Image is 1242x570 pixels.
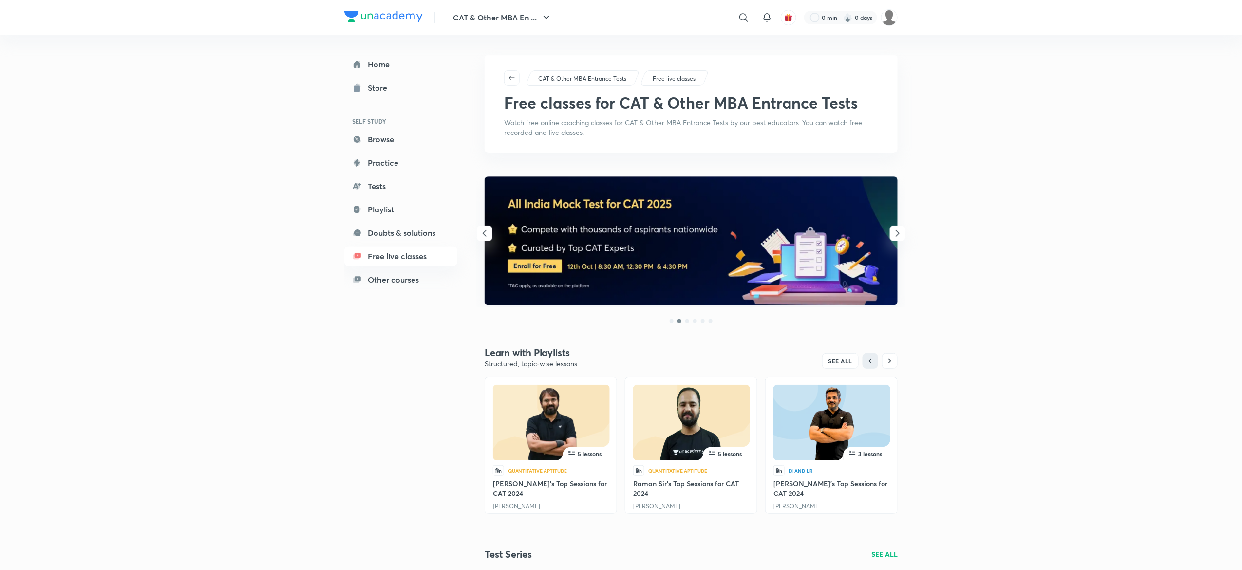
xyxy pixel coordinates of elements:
[718,450,742,457] span: 5 lessons
[773,479,889,498] h6: [PERSON_NAME]'s Top Sessions for CAT 2024
[493,479,609,498] h6: [PERSON_NAME]'s Top Sessions for CAT 2024
[485,176,898,305] img: banner
[344,153,457,172] a: Practice
[648,468,707,474] div: Quantitative Aptitude
[344,55,457,74] a: Home
[650,387,733,462] img: edu-image
[344,11,423,22] img: Company Logo
[493,502,540,510] a: [PERSON_NAME]
[344,78,457,97] a: Store
[344,130,457,149] a: Browse
[633,465,644,476] span: हिn
[578,450,602,457] span: 5 lessons
[790,387,873,462] img: edu-image
[485,547,532,562] h2: Test Series
[447,8,558,27] button: CAT & Other MBA En ...
[508,468,567,474] div: Quantitative Aptitude
[344,247,457,266] a: Free live classes
[485,346,691,359] h4: Learn with Playlists
[789,468,813,474] div: DI and LR
[781,10,796,25] button: avatar
[784,13,793,22] img: avatar
[344,11,423,25] a: Company Logo
[633,502,680,510] a: [PERSON_NAME]
[633,385,750,460] img: edu-thumbnail
[653,75,696,83] p: Free live classes
[765,377,898,514] a: edu-thumbnailedu-image3 lessonsहिnDI and LR[PERSON_NAME]'s Top Sessions for CAT 2024[PERSON_NAME]
[773,502,821,510] a: [PERSON_NAME]
[633,479,749,498] h6: Raman Sir's Top Sessions for CAT 2024
[871,549,898,559] a: SEE ALL
[773,385,890,460] img: edu-thumbnail
[822,353,859,369] button: SEE ALL
[538,75,626,83] p: CAT & Other MBA Entrance Tests
[344,223,457,243] a: Doubts & solutions
[485,377,617,514] a: edu-thumbnailedu-image5 lessonsहिnQuantitative Aptitude[PERSON_NAME]'s Top Sessions for CAT 2024[...
[651,75,697,83] a: Free live classes
[504,94,858,112] h1: Free classes for CAT & Other MBA Entrance Tests
[843,13,853,22] img: streak
[493,465,504,476] span: हिn
[344,176,457,196] a: Tests
[510,387,593,462] img: edu-image
[368,82,393,94] div: Store
[344,270,457,289] a: Other courses
[485,176,898,307] a: banner
[485,359,691,369] p: Structured, topic-wise lessons
[773,465,785,476] span: हिn
[344,200,457,219] a: Playlist
[828,358,853,364] span: SEE ALL
[504,118,878,137] p: Watch free online coaching classes for CAT & Other MBA Entrance Tests by our best educators. You ...
[625,377,757,514] a: edu-thumbnailedu-image5 lessonsहिnQuantitative AptitudeRaman Sir's Top Sessions for CAT 2024[PERS...
[493,385,610,460] img: edu-thumbnail
[537,75,628,83] a: CAT & Other MBA Entrance Tests
[344,113,457,130] h6: SELF STUDY
[881,9,898,26] img: Nilesh
[859,450,883,457] span: 3 lessons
